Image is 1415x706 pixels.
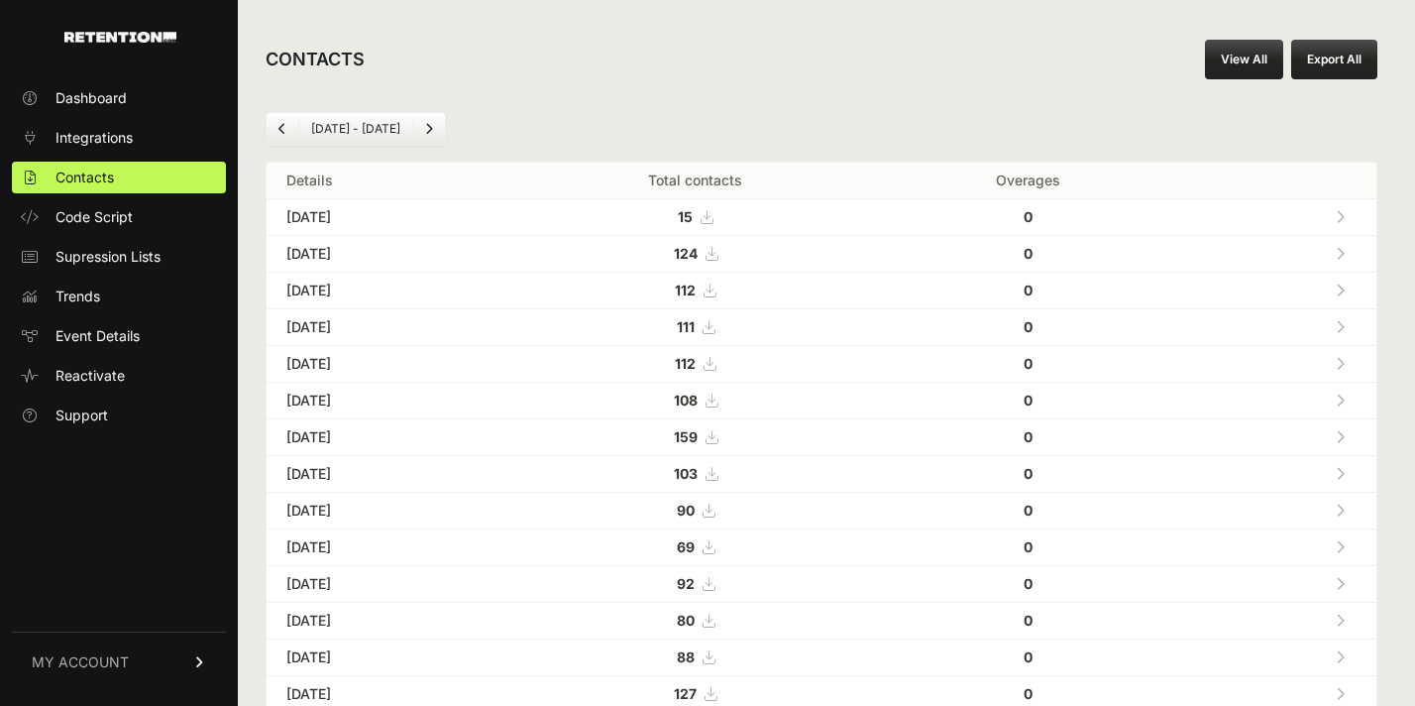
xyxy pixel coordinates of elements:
a: Dashboard [12,82,226,114]
strong: 111 [677,318,695,335]
h2: CONTACTS [266,46,365,73]
button: Export All [1291,40,1377,79]
a: Integrations [12,122,226,154]
strong: 0 [1024,465,1033,482]
a: Next [413,113,445,145]
span: Integrations [55,128,133,148]
a: Support [12,400,226,431]
a: 88 [677,648,714,665]
a: Contacts [12,162,226,193]
a: 92 [677,575,714,592]
strong: 108 [674,392,698,409]
strong: 69 [677,538,695,555]
a: 127 [674,685,716,702]
strong: 0 [1024,208,1033,225]
a: 108 [674,392,717,409]
a: Previous [267,113,298,145]
td: [DATE] [267,456,508,493]
a: 111 [677,318,714,335]
strong: 0 [1024,245,1033,262]
strong: 112 [675,355,696,372]
span: Contacts [55,168,114,187]
strong: 124 [674,245,698,262]
td: [DATE] [267,566,508,603]
strong: 80 [677,612,695,629]
td: [DATE] [267,199,508,236]
td: [DATE] [267,346,508,383]
span: MY ACCOUNT [32,652,129,672]
a: 159 [674,428,717,445]
strong: 112 [675,282,696,298]
strong: 0 [1024,428,1033,445]
span: Trends [55,287,100,306]
td: [DATE] [267,383,508,419]
td: [DATE] [267,419,508,456]
strong: 159 [674,428,698,445]
strong: 0 [1024,282,1033,298]
td: [DATE] [267,529,508,566]
span: Code Script [55,207,133,227]
a: 103 [674,465,717,482]
a: 112 [675,355,715,372]
span: Reactivate [55,366,125,386]
a: Trends [12,281,226,312]
a: View All [1205,40,1283,79]
a: MY ACCOUNT [12,632,226,692]
td: [DATE] [267,273,508,309]
strong: 90 [677,502,695,519]
td: [DATE] [267,309,508,346]
strong: 0 [1024,392,1033,409]
strong: 0 [1024,538,1033,555]
img: Retention.com [64,32,176,43]
a: 90 [677,502,714,519]
strong: 92 [677,575,695,592]
strong: 15 [678,208,693,225]
th: Total contacts [508,163,883,199]
td: [DATE] [267,603,508,640]
td: [DATE] [267,236,508,273]
span: Support [55,406,108,425]
th: Overages [883,163,1174,199]
a: Reactivate [12,360,226,392]
a: Supression Lists [12,241,226,273]
strong: 0 [1024,318,1033,335]
strong: 0 [1024,575,1033,592]
td: [DATE] [267,493,508,529]
a: 112 [675,282,715,298]
a: Code Script [12,201,226,233]
span: Dashboard [55,88,127,108]
strong: 103 [674,465,698,482]
th: Details [267,163,508,199]
a: 124 [674,245,717,262]
span: Supression Lists [55,247,161,267]
strong: 88 [677,648,695,665]
td: [DATE] [267,640,508,676]
strong: 0 [1024,612,1033,629]
strong: 0 [1024,355,1033,372]
a: Event Details [12,320,226,352]
a: 15 [678,208,712,225]
a: 69 [677,538,714,555]
li: [DATE] - [DATE] [298,121,412,137]
strong: 127 [674,685,697,702]
strong: 0 [1024,648,1033,665]
strong: 0 [1024,502,1033,519]
span: Event Details [55,326,140,346]
a: 80 [677,612,714,629]
strong: 0 [1024,685,1033,702]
